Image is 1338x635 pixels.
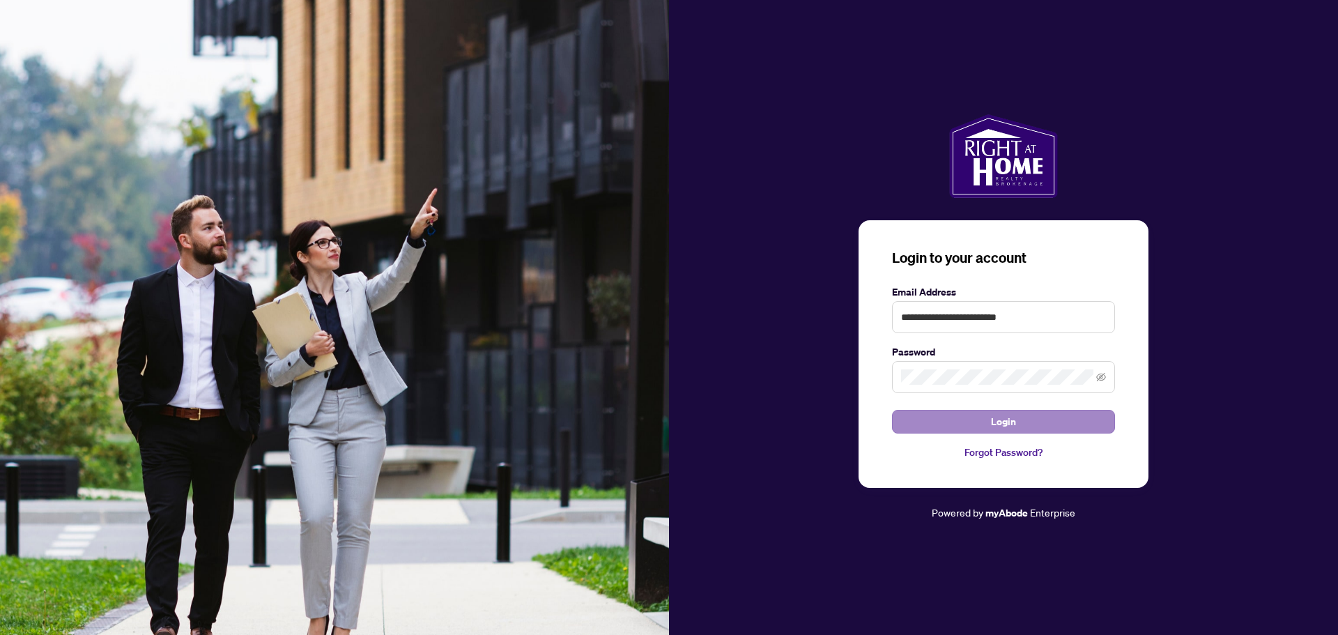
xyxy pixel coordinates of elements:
[949,114,1057,198] img: ma-logo
[1096,372,1106,382] span: eye-invisible
[892,344,1115,360] label: Password
[892,248,1115,268] h3: Login to your account
[991,411,1016,433] span: Login
[892,410,1115,434] button: Login
[985,505,1028,521] a: myAbode
[1030,506,1075,519] span: Enterprise
[932,506,983,519] span: Powered by
[892,284,1115,300] label: Email Address
[892,445,1115,460] a: Forgot Password?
